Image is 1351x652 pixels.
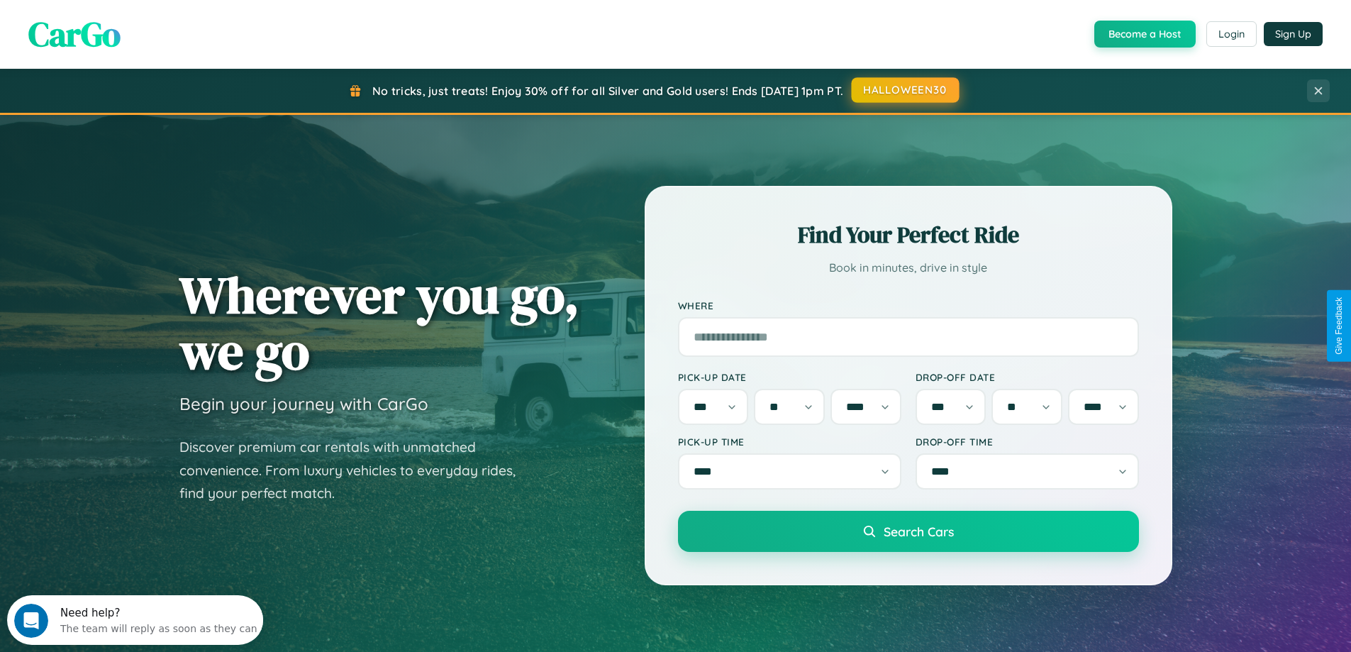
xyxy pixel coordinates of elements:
[678,371,901,383] label: Pick-up Date
[678,299,1139,311] label: Where
[852,77,960,103] button: HALLOWEEN30
[179,393,428,414] h3: Begin your journey with CarGo
[884,524,954,539] span: Search Cars
[53,12,250,23] div: Need help?
[179,267,579,379] h1: Wherever you go, we go
[1206,21,1257,47] button: Login
[678,511,1139,552] button: Search Cars
[678,219,1139,250] h2: Find Your Perfect Ride
[678,436,901,448] label: Pick-up Time
[7,595,263,645] iframe: Intercom live chat discovery launcher
[678,258,1139,278] p: Book in minutes, drive in style
[372,84,843,98] span: No tricks, just treats! Enjoy 30% off for all Silver and Gold users! Ends [DATE] 1pm PT.
[1264,22,1323,46] button: Sign Up
[53,23,250,38] div: The team will reply as soon as they can
[6,6,264,45] div: Open Intercom Messenger
[916,436,1139,448] label: Drop-off Time
[1334,297,1344,355] div: Give Feedback
[28,11,121,57] span: CarGo
[14,604,48,638] iframe: Intercom live chat
[1094,21,1196,48] button: Become a Host
[916,371,1139,383] label: Drop-off Date
[179,436,534,505] p: Discover premium car rentals with unmatched convenience. From luxury vehicles to everyday rides, ...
